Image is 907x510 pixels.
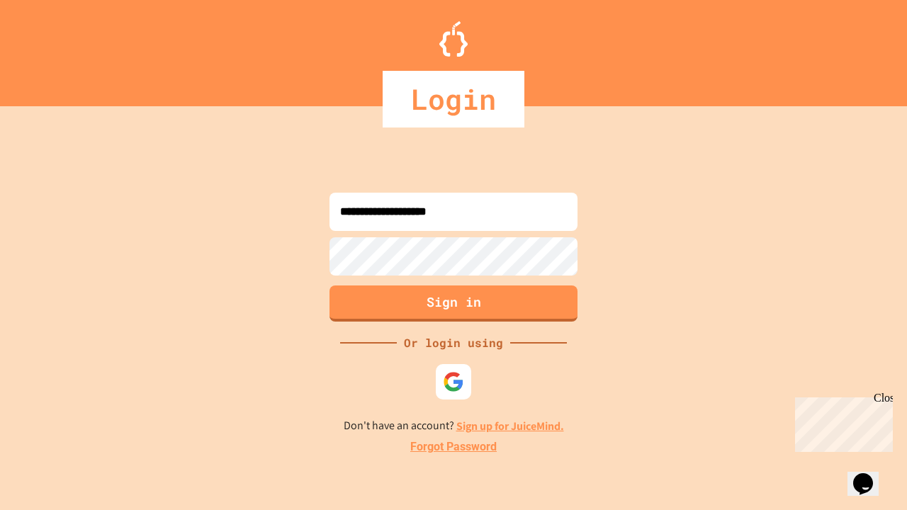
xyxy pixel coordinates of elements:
div: Chat with us now!Close [6,6,98,90]
button: Sign in [329,285,578,322]
a: Sign up for JuiceMind. [456,419,564,433]
div: Or login using [397,334,510,351]
img: google-icon.svg [443,371,464,392]
iframe: chat widget [847,453,893,496]
img: Logo.svg [439,21,468,57]
iframe: chat widget [789,392,893,452]
div: Login [383,71,524,127]
p: Don't have an account? [344,417,564,435]
a: Forgot Password [410,438,497,455]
